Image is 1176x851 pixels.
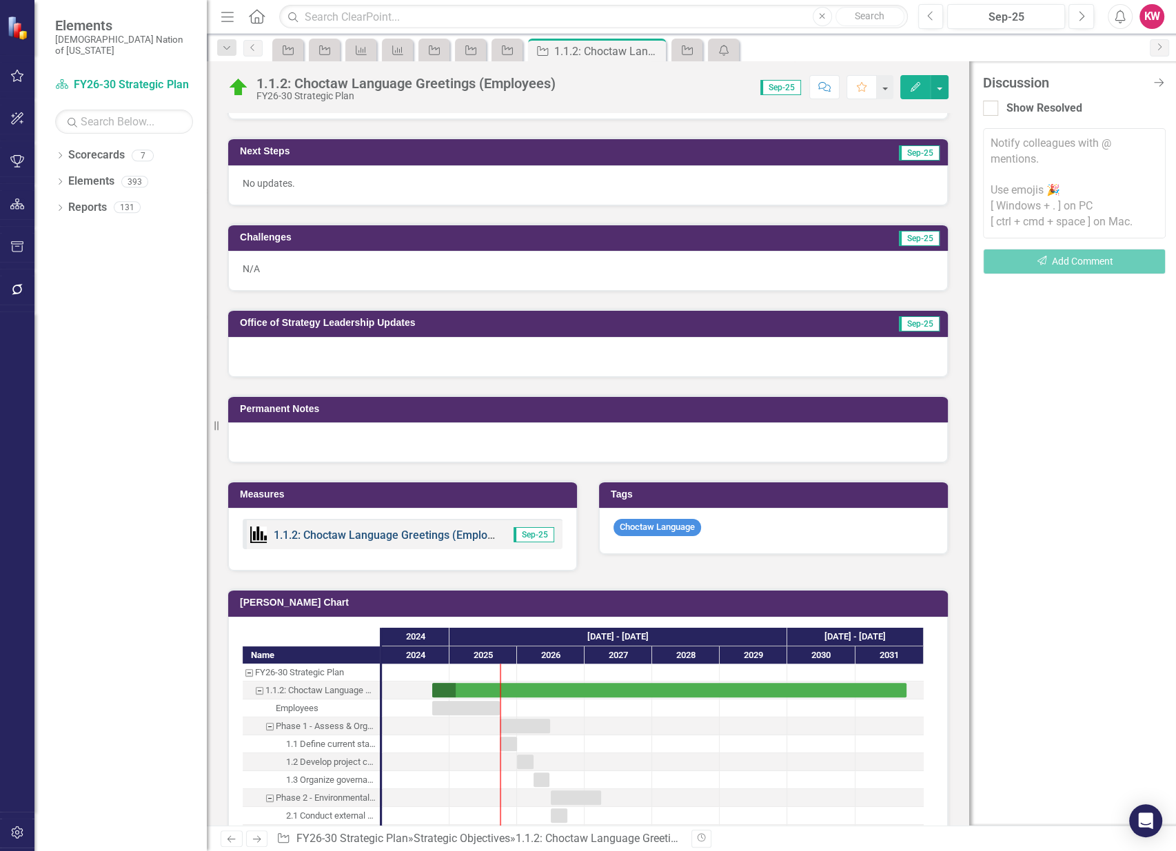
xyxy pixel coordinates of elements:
[243,807,380,825] div: Task: Start date: 2026-07-01 End date: 2026-09-30
[760,80,801,95] span: Sep-25
[279,5,907,29] input: Search ClearPoint...
[614,519,701,536] span: Choctaw Language
[250,526,267,543] img: Performance Management
[243,753,380,771] div: 1.2 Develop project charter & RACI
[55,110,193,134] input: Search Below...
[240,232,626,243] h3: Challenges
[835,7,904,26] button: Search
[1139,4,1164,29] button: KW
[554,43,662,60] div: 1.1.2: Choctaw Language Greetings (Employees)
[55,34,193,57] small: [DEMOGRAPHIC_DATA] Nation of [US_STATE]
[514,527,554,542] span: Sep-25
[286,771,376,789] div: 1.3 Organize governance/team setup
[652,646,720,664] div: 2028
[240,597,941,608] h3: [PERSON_NAME] Chart
[551,808,567,823] div: Task: Start date: 2026-07-01 End date: 2026-09-30
[68,174,114,189] a: Elements
[227,76,250,99] img: On Target
[899,231,940,246] span: Sep-25
[243,681,380,699] div: Task: Start date: 2024-10-01 End date: 2031-09-30
[265,681,376,699] div: 1.1.2: Choctaw Language Greetings (Employees)
[114,202,141,214] div: 131
[240,146,620,156] h3: Next Steps
[132,150,154,161] div: 7
[517,646,585,664] div: 2026
[516,832,752,845] div: 1.1.2: Choctaw Language Greetings (Employees)
[243,789,380,807] div: Task: Start date: 2026-07-01 End date: 2027-03-31
[243,646,380,664] div: Name
[432,683,906,697] div: Task: Start date: 2024-10-01 End date: 2031-09-30
[787,628,924,646] div: 2030 - 2031
[286,825,376,843] div: 2.2 Internal insight & SWOT/OTSW analysis
[855,646,924,664] div: 2031
[243,807,380,825] div: 2.1 Conduct external foresight (PESTLE/STEEPLE trends)
[534,772,549,787] div: Task: Start date: 2026-04-01 End date: 2026-06-23
[243,825,380,843] div: 2.2 Internal insight & SWOT/OTSW analysis
[243,771,380,789] div: Task: Start date: 2026-04-01 End date: 2026-06-23
[240,318,805,328] h3: Office of Strategy Leadership Updates
[286,807,376,825] div: 2.1 Conduct external foresight (PESTLE/STEEPLE trends)
[983,75,1145,90] div: Discussion
[68,147,125,163] a: Scorecards
[517,755,534,769] div: Task: Start date: 2026-01-01 End date: 2026-03-31
[243,699,380,717] div: Task: Start date: 2024-10-01 End date: 2025-09-30
[243,825,380,843] div: Task: Start date: 2026-10-01 End date: 2026-12-31
[7,16,31,40] img: ClearPoint Strategy
[276,831,680,847] div: » »
[611,489,941,500] h3: Tags
[296,832,408,845] a: FY26-30 Strategic Plan
[449,628,787,646] div: 2025 - 2029
[274,529,540,542] a: 1.1.2: Choctaw Language Greetings (Employees) KPIs
[243,717,380,735] div: Phase 1 - Assess & Organize
[243,771,380,789] div: 1.3 Organize governance/team setup
[240,404,941,414] h3: Permanent Notes
[55,77,193,93] a: FY26-30 Strategic Plan
[947,4,1065,29] button: Sep-25
[243,735,380,753] div: Task: Start date: 2025-10-01 End date: 2025-12-31
[243,664,380,681] div: FY26-30 Strategic Plan
[243,753,380,771] div: Task: Start date: 2026-01-01 End date: 2026-03-31
[243,262,933,276] p: N/A
[500,737,517,751] div: Task: Start date: 2025-10-01 End date: 2025-12-31
[243,176,933,190] p: No updates.
[243,717,380,735] div: Task: Start date: 2025-10-01 End date: 2026-06-30
[449,646,517,664] div: 2025
[382,646,449,664] div: 2024
[243,681,380,699] div: 1.1.2: Choctaw Language Greetings (Employees)
[256,76,556,91] div: 1.1.2: Choctaw Language Greetings (Employees)
[243,789,380,807] div: Phase 2 - Environmental Assessment
[1006,101,1082,116] div: Show Resolved
[276,717,376,735] div: Phase 1 - Assess & Organize
[899,316,940,331] span: Sep-25
[382,628,449,646] div: 2024
[276,699,318,717] div: Employees
[256,91,556,101] div: FY26-30 Strategic Plan
[243,735,380,753] div: 1.1 Define current state, scope & capabilities
[286,753,376,771] div: 1.2 Develop project charter & RACI
[500,719,550,733] div: Task: Start date: 2025-10-01 End date: 2026-06-30
[551,790,601,805] div: Task: Start date: 2026-07-01 End date: 2027-03-31
[787,646,855,664] div: 2030
[414,832,510,845] a: Strategic Objectives
[720,646,787,664] div: 2029
[585,646,652,664] div: 2027
[286,735,376,753] div: 1.1 Define current state, scope & capabilities
[240,489,570,500] h3: Measures
[899,145,940,161] span: Sep-25
[55,17,193,34] span: Elements
[432,701,500,715] div: Task: Start date: 2024-10-01 End date: 2025-09-30
[983,249,1166,274] button: Add Comment
[276,789,376,807] div: Phase 2 - Environmental Assessment
[121,176,148,187] div: 393
[255,664,344,681] div: FY26-30 Strategic Plan
[952,9,1060,25] div: Sep-25
[1129,804,1162,837] div: Open Intercom Messenger
[243,699,380,717] div: Employees
[68,200,107,216] a: Reports
[243,664,380,681] div: Task: FY26-30 Strategic Plan Start date: 2024-10-01 End date: 2024-10-02
[855,10,884,21] span: Search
